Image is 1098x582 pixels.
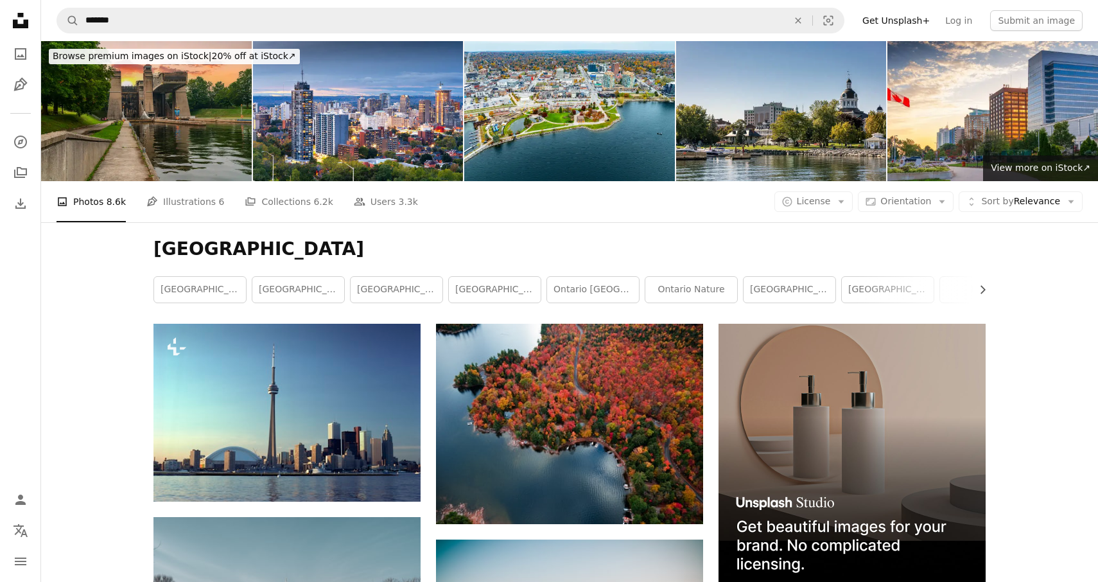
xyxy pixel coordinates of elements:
a: Illustrations 6 [146,181,224,222]
button: Clear [784,8,812,33]
span: Orientation [880,196,931,206]
span: View more on iStock ↗ [991,163,1090,173]
button: Orientation [858,191,954,212]
h1: [GEOGRAPHIC_DATA] [153,238,986,261]
div: 20% off at iStock ↗ [49,49,300,64]
button: Menu [8,549,33,574]
a: [GEOGRAPHIC_DATA] [744,277,835,303]
button: License [774,191,853,212]
img: Hamilton, Ontario, Canada Skyline at Dusk [253,41,464,181]
button: Submit an image [990,10,1083,31]
a: Log in / Sign up [8,487,33,513]
a: [GEOGRAPHIC_DATA] [351,277,442,303]
img: aerial view of trees and river [436,324,703,524]
a: ontario nature [645,277,737,303]
a: Log in [937,10,980,31]
span: License [797,196,831,206]
a: View more on iStock↗ [983,155,1098,181]
a: [GEOGRAPHIC_DATA] [154,277,246,303]
a: Browse premium images on iStock|20% off at iStock↗ [41,41,308,72]
a: [GEOGRAPHIC_DATA] [252,277,344,303]
span: Relevance [981,195,1060,208]
a: Collections [8,160,33,186]
img: Aerial view Heritage Park and Lake Simcoe, Barrie, Canada [464,41,675,181]
a: Get Unsplash+ [855,10,937,31]
a: [GEOGRAPHIC_DATA] [449,277,541,303]
a: Explore [8,129,33,155]
button: Visual search [813,8,844,33]
button: Sort byRelevance [959,191,1083,212]
a: [GEOGRAPHIC_DATA] [842,277,934,303]
button: Search Unsplash [57,8,79,33]
img: Windsor, Ontario, Canada at Dawn [887,41,1098,181]
a: Users 3.3k [354,181,418,222]
a: ontario [GEOGRAPHIC_DATA] [547,277,639,303]
img: City of Kingston Ontario, Canada [676,41,887,181]
img: Peterborough Lift Lock National Historic Site, Trent-Severn Waterway, Lock 21, Peterborough, Canada [41,41,252,181]
button: scroll list to the right [971,277,986,303]
a: Collections 6.2k [245,181,333,222]
span: 3.3k [399,195,418,209]
span: Sort by [981,196,1013,206]
span: Browse premium images on iStock | [53,51,211,61]
span: 6 [219,195,225,209]
a: Illustrations [8,72,33,98]
img: a view of a city skyline from a body of water [153,324,421,502]
button: Language [8,518,33,543]
a: nature [940,277,1032,303]
a: aerial view of trees and river [436,418,703,430]
span: 6.2k [313,195,333,209]
a: Photos [8,41,33,67]
a: Download History [8,191,33,216]
form: Find visuals sitewide [57,8,844,33]
a: a view of a city skyline from a body of water [153,407,421,418]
